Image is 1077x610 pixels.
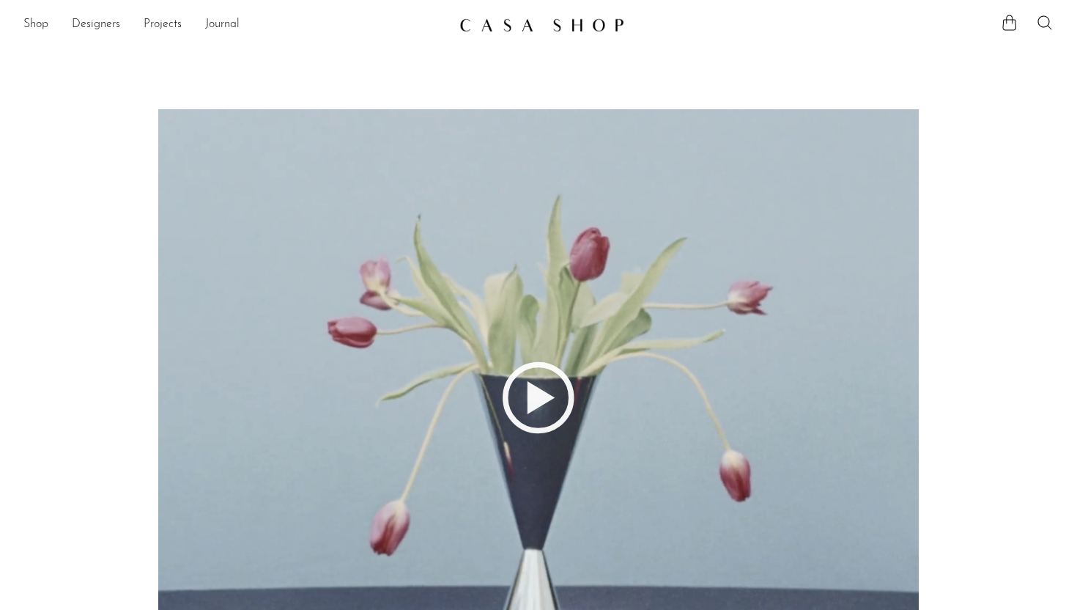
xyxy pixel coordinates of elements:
[144,15,182,34] a: Projects
[23,15,48,34] a: Shop
[23,12,448,37] nav: Desktop navigation
[205,15,240,34] a: Journal
[72,15,120,34] a: Designers
[23,12,448,37] ul: NEW HEADER MENU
